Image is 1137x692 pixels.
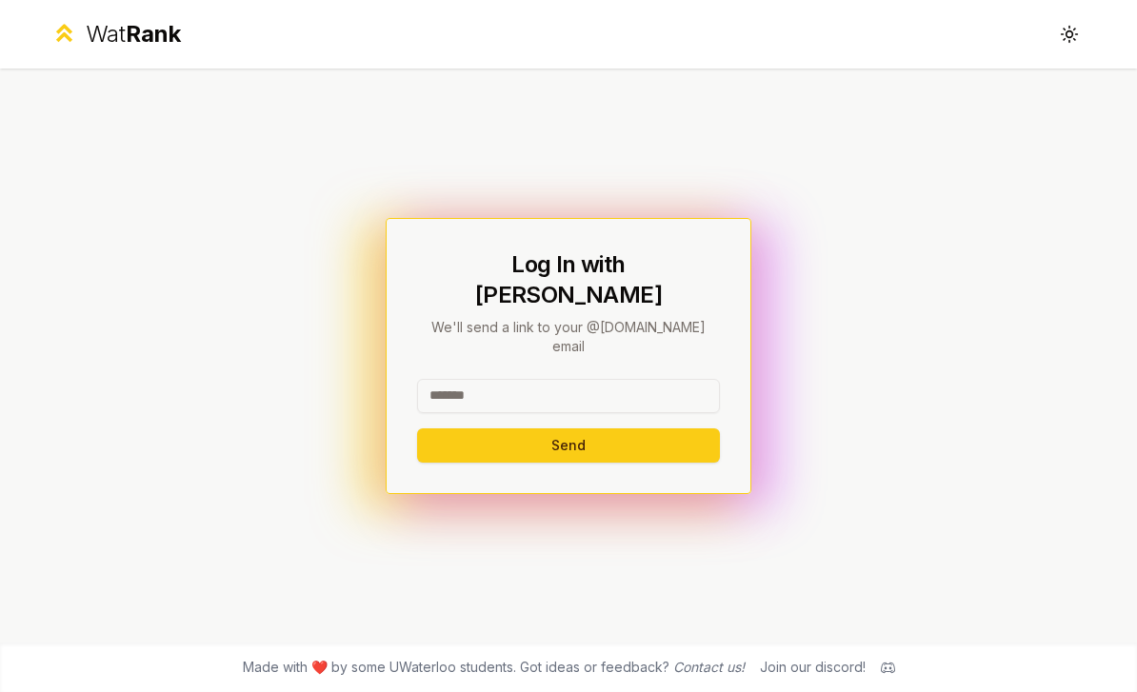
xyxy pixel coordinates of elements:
span: Rank [126,20,181,48]
a: WatRank [50,19,181,49]
div: Wat [86,19,181,49]
span: Made with ❤️ by some UWaterloo students. Got ideas or feedback? [243,658,745,677]
div: Join our discord! [760,658,866,677]
button: Send [417,428,720,463]
a: Contact us! [673,659,745,675]
h1: Log In with [PERSON_NAME] [417,249,720,310]
p: We'll send a link to your @[DOMAIN_NAME] email [417,318,720,356]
